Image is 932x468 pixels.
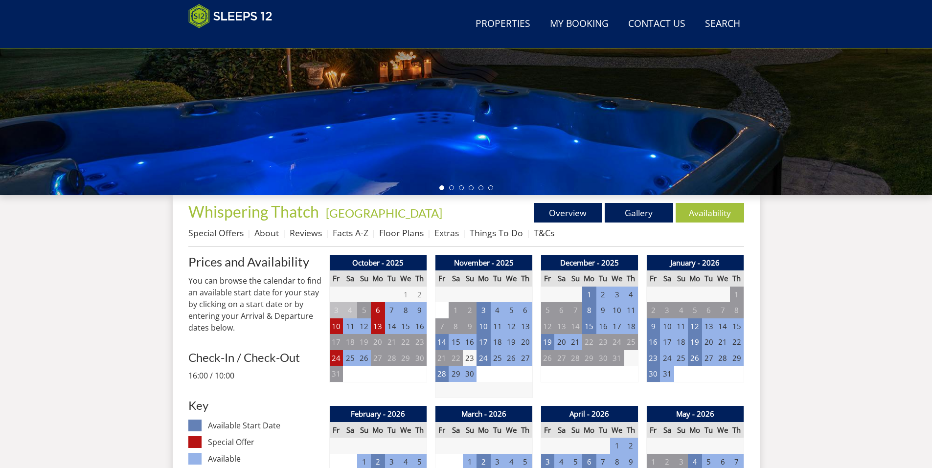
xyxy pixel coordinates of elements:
td: 1 [582,287,596,303]
td: 20 [371,334,385,350]
th: Su [674,270,688,287]
td: 5 [688,302,702,318]
th: We [399,270,412,287]
td: 3 [610,287,624,303]
td: 23 [596,334,610,350]
td: 25 [343,350,357,366]
td: 18 [491,334,504,350]
th: Mo [477,422,490,438]
td: 3 [477,302,490,318]
a: Facts A-Z [333,227,368,239]
td: 10 [329,318,343,334]
th: Tu [491,270,504,287]
td: 28 [716,350,729,366]
td: 7 [568,302,582,318]
th: Fr [646,422,660,438]
td: 12 [357,318,371,334]
td: 15 [399,318,412,334]
td: 16 [463,334,477,350]
td: 6 [702,302,716,318]
td: 17 [610,318,624,334]
th: Sa [449,270,462,287]
td: 17 [329,334,343,350]
th: Th [730,270,744,287]
th: Fr [541,270,554,287]
td: 27 [371,350,385,366]
td: 16 [596,318,610,334]
td: 14 [716,318,729,334]
td: 13 [519,318,532,334]
th: Mo [688,422,702,438]
td: 6 [519,302,532,318]
td: 27 [519,350,532,366]
a: [GEOGRAPHIC_DATA] [326,206,442,220]
td: 24 [660,350,674,366]
td: 20 [554,334,568,350]
th: We [504,270,518,287]
td: 31 [660,366,674,382]
td: 2 [463,302,477,318]
td: 7 [435,318,449,334]
td: 19 [541,334,554,350]
td: 16 [646,334,660,350]
td: 1 [730,287,744,303]
th: December - 2025 [541,255,638,271]
th: Su [357,422,371,438]
td: 19 [688,334,702,350]
td: 31 [610,350,624,366]
a: Extras [434,227,459,239]
th: Tu [491,422,504,438]
dd: Special Offer [208,436,321,448]
td: 11 [343,318,357,334]
td: 4 [343,302,357,318]
td: 18 [624,318,638,334]
td: 16 [413,318,427,334]
td: 1 [399,287,412,303]
th: Su [568,270,582,287]
th: Fr [329,270,343,287]
td: 30 [596,350,610,366]
td: 2 [413,287,427,303]
span: - [322,206,442,220]
a: Floor Plans [379,227,424,239]
th: Sa [660,270,674,287]
a: Prices and Availability [188,255,321,268]
td: 26 [504,350,518,366]
td: 9 [413,302,427,318]
td: 25 [624,334,638,350]
td: 5 [504,302,518,318]
th: Su [357,270,371,287]
td: 22 [449,350,462,366]
th: November - 2025 [435,255,532,271]
th: Th [413,422,427,438]
td: 31 [329,366,343,382]
td: 26 [541,350,554,366]
td: 7 [716,302,729,318]
th: Tu [596,422,610,438]
th: February - 2026 [329,406,427,422]
td: 30 [646,366,660,382]
dd: Available [208,453,321,465]
td: 22 [582,334,596,350]
td: 28 [435,366,449,382]
img: Sleeps 12 [188,4,273,28]
td: 10 [610,302,624,318]
th: Su [568,422,582,438]
th: Sa [343,422,357,438]
a: Whispering Thatch [188,202,322,221]
td: 2 [646,302,660,318]
th: Mo [477,270,490,287]
th: Sa [660,422,674,438]
td: 19 [357,334,371,350]
td: 21 [716,334,729,350]
td: 20 [702,334,716,350]
th: Fr [329,422,343,438]
th: Su [463,270,477,287]
th: Fr [435,422,449,438]
td: 6 [554,302,568,318]
td: 12 [504,318,518,334]
td: 24 [477,350,490,366]
h3: Key [188,399,321,412]
td: 29 [399,350,412,366]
